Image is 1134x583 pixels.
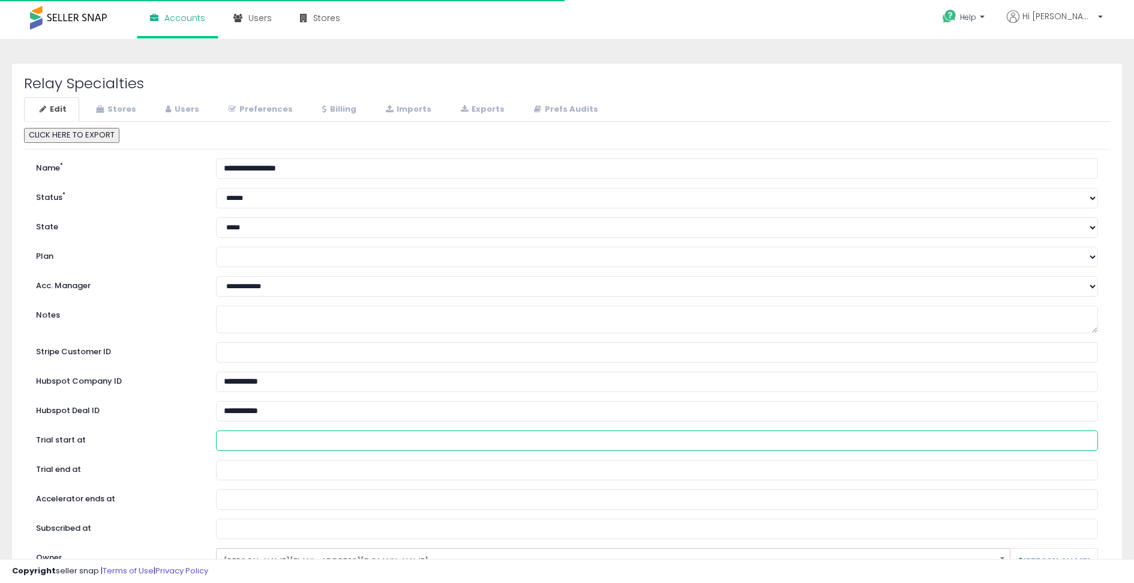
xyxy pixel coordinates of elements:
[12,565,56,576] strong: Copyright
[445,97,517,122] a: Exports
[24,97,79,122] a: Edit
[1018,557,1090,566] a: [PERSON_NAME]
[24,128,119,143] button: CLICK HERE TO EXPORT
[27,188,207,204] label: Status
[24,76,1110,91] h2: Relay Specialties
[942,9,957,24] i: Get Help
[150,97,212,122] a: Users
[103,565,154,576] a: Terms of Use
[313,12,340,24] span: Stores
[164,12,205,24] span: Accounts
[80,97,149,122] a: Stores
[960,12,976,22] span: Help
[27,430,207,446] label: Trial start at
[248,12,272,24] span: Users
[36,552,62,564] label: Owner
[27,460,207,476] label: Trial end at
[213,97,305,122] a: Preferences
[27,247,207,262] label: Plan
[27,217,207,233] label: State
[27,159,207,174] label: Name
[27,489,207,505] label: Accelerator ends at
[224,551,987,572] span: [PERSON_NAME][EMAIL_ADDRESS][DOMAIN_NAME]
[12,566,208,577] div: seller snap | |
[1022,10,1094,22] span: Hi [PERSON_NAME]
[370,97,444,122] a: Imports
[27,276,207,292] label: Acc. Manager
[27,519,207,534] label: Subscribed at
[307,97,369,122] a: Billing
[27,306,207,321] label: Notes
[155,565,208,576] a: Privacy Policy
[27,401,207,417] label: Hubspot Deal ID
[27,372,207,387] label: Hubspot Company ID
[1007,10,1103,37] a: Hi [PERSON_NAME]
[518,97,611,122] a: Prefs Audits
[27,342,207,358] label: Stripe Customer ID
